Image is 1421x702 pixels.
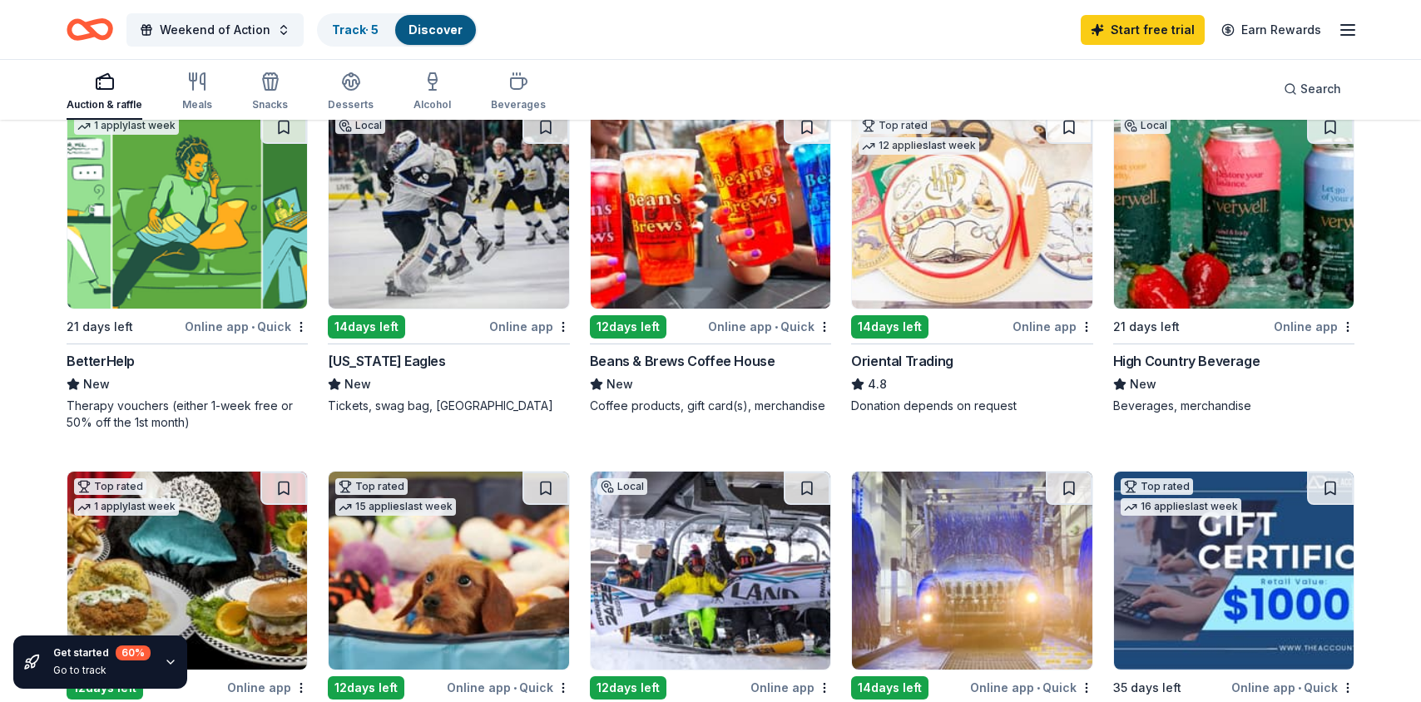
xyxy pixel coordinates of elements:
[775,320,778,334] span: •
[708,316,831,337] div: Online app Quick
[116,645,151,660] div: 60 %
[182,98,212,111] div: Meals
[160,20,270,40] span: Weekend of Action
[851,110,1092,414] a: Image for Oriental TradingTop rated12 applieslast week14days leftOnline appOriental Trading4.8Don...
[328,351,445,371] div: [US_STATE] Eagles
[335,117,385,134] div: Local
[335,498,456,516] div: 15 applies last week
[1081,15,1205,45] a: Start free trial
[513,681,517,695] span: •
[67,110,308,431] a: Image for BetterHelp1 applylast week21 days leftOnline app•QuickBetterHelpNewTherapy vouchers (ei...
[447,677,570,698] div: Online app Quick
[328,315,405,339] div: 14 days left
[590,398,831,414] div: Coffee products, gift card(s), merchandise
[67,98,142,111] div: Auction & raffle
[328,98,374,111] div: Desserts
[74,498,179,516] div: 1 apply last week
[408,22,463,37] a: Discover
[53,645,151,660] div: Get started
[74,117,179,135] div: 1 apply last week
[1231,677,1354,698] div: Online app Quick
[1113,398,1354,414] div: Beverages, merchandise
[591,472,830,670] img: Image for Loveland Ski Area
[591,111,830,309] img: Image for Beans & Brews Coffee House
[1113,110,1354,414] a: Image for High Country BeverageLocal21 days leftOnline appHigh Country BeverageNewBeverages, merc...
[328,676,404,700] div: 12 days left
[185,316,308,337] div: Online app Quick
[489,316,570,337] div: Online app
[182,65,212,120] button: Meals
[597,478,647,495] div: Local
[852,472,1092,670] img: Image for Waterway Carwash
[329,111,568,309] img: Image for Colorado Eagles
[1274,316,1354,337] div: Online app
[317,13,478,47] button: Track· 5Discover
[1113,678,1181,698] div: 35 days left
[1037,681,1040,695] span: •
[329,472,568,670] img: Image for BarkBox
[1013,316,1093,337] div: Online app
[83,374,110,394] span: New
[74,478,146,495] div: Top rated
[67,111,307,309] img: Image for BetterHelp
[67,317,133,337] div: 21 days left
[328,110,569,414] a: Image for Colorado EaglesLocal14days leftOnline app[US_STATE] EaglesNewTickets, swag bag, [GEOGRA...
[970,677,1093,698] div: Online app Quick
[328,65,374,120] button: Desserts
[1121,117,1171,134] div: Local
[491,98,546,111] div: Beverages
[851,315,928,339] div: 14 days left
[126,13,304,47] button: Weekend of Action
[53,664,151,677] div: Go to track
[1121,478,1193,495] div: Top rated
[859,137,979,155] div: 12 applies last week
[851,351,953,371] div: Oriental Trading
[332,22,379,37] a: Track· 5
[1114,111,1354,309] img: Image for High Country Beverage
[1114,472,1354,670] img: Image for The Accounting Doctor
[252,65,288,120] button: Snacks
[1211,15,1331,45] a: Earn Rewards
[67,398,308,431] div: Therapy vouchers (either 1-week free or 50% off the 1st month)
[1121,498,1241,516] div: 16 applies last week
[413,65,451,120] button: Alcohol
[413,98,451,111] div: Alcohol
[1270,72,1354,106] button: Search
[1130,374,1156,394] span: New
[67,351,135,371] div: BetterHelp
[859,117,931,134] div: Top rated
[335,478,408,495] div: Top rated
[851,676,928,700] div: 14 days left
[67,472,307,670] img: Image for Black Bear Diner
[1113,351,1260,371] div: High Country Beverage
[852,111,1092,309] img: Image for Oriental Trading
[590,351,775,371] div: Beans & Brews Coffee House
[252,98,288,111] div: Snacks
[1300,79,1341,99] span: Search
[67,10,113,49] a: Home
[868,374,887,394] span: 4.8
[607,374,633,394] span: New
[590,315,666,339] div: 12 days left
[590,676,666,700] div: 12 days left
[1113,317,1180,337] div: 21 days left
[590,110,831,414] a: Image for Beans & Brews Coffee House12days leftOnline app•QuickBeans & Brews Coffee HouseNewCoffe...
[328,398,569,414] div: Tickets, swag bag, [GEOGRAPHIC_DATA]
[851,398,1092,414] div: Donation depends on request
[491,65,546,120] button: Beverages
[1298,681,1301,695] span: •
[67,65,142,120] button: Auction & raffle
[251,320,255,334] span: •
[344,374,371,394] span: New
[750,677,831,698] div: Online app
